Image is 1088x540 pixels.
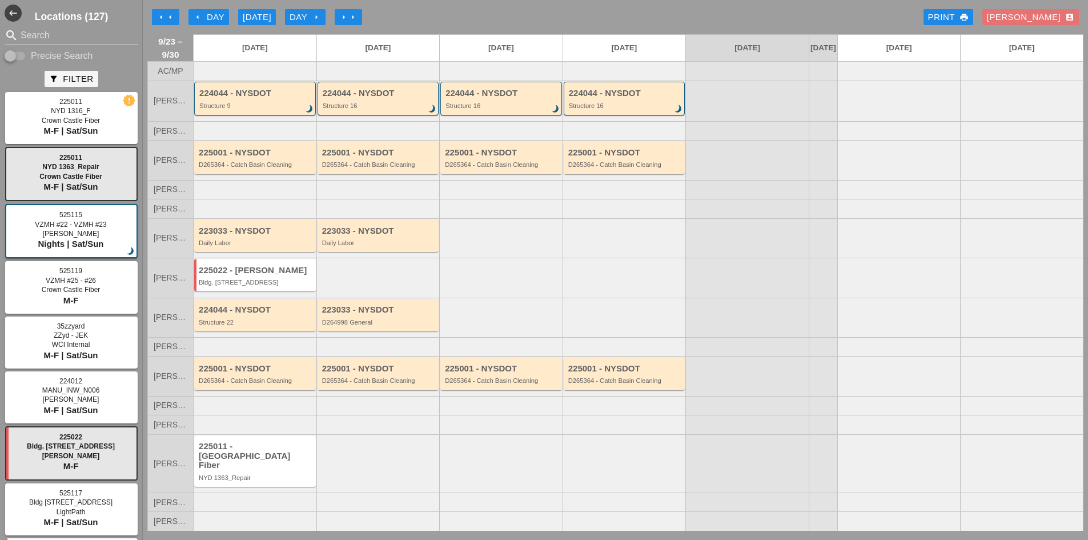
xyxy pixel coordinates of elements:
span: 525115 [59,211,82,219]
span: 225011 [59,98,82,106]
span: [PERSON_NAME] [43,230,99,238]
div: D265364 - Catch Basin Cleaning [199,161,313,168]
span: M-F | Sat/Sun [43,182,98,191]
div: 225001 - NYSDOT [322,148,436,158]
div: 225001 - NYSDOT [445,148,559,158]
i: west [5,5,22,22]
div: D265364 - Catch Basin Cleaning [322,377,436,384]
div: [PERSON_NAME] [987,11,1074,24]
div: 224044 - NYSDOT [199,89,312,98]
div: Day [193,11,224,24]
i: brightness_3 [125,245,137,258]
div: 224044 - NYSDOT [569,89,682,98]
span: 35zzyard [57,322,85,330]
div: Bldg. 130 5th Ave [199,279,313,286]
a: [DATE] [194,35,316,61]
div: Structure 9 [199,102,312,109]
span: [PERSON_NAME] [154,127,187,135]
div: Print [928,11,969,24]
span: NYD 1316_F [51,107,90,115]
div: Enable Precise search to match search terms exactly. [5,49,138,63]
span: WCI Internal [52,341,90,349]
div: Structure 16 [569,102,682,109]
a: [DATE] [961,35,1083,61]
span: M-F | Sat/Sun [43,517,98,527]
span: [PERSON_NAME] [42,452,100,460]
span: M-F [63,295,79,305]
i: new_releases [124,95,134,106]
span: M-F [63,461,79,471]
span: [PERSON_NAME] [154,156,187,165]
div: 225001 - NYSDOT [322,364,436,374]
div: D265364 - Catch Basin Cleaning [568,377,682,384]
div: Structure 16 [323,102,436,109]
span: [PERSON_NAME] [154,421,187,429]
a: [DATE] [686,35,809,61]
span: ZZyd - JEK [54,331,88,339]
span: Crown Castle Fiber [42,117,101,125]
div: Structure 22 [199,319,313,326]
i: account_box [1065,13,1074,22]
span: Bldg. [STREET_ADDRESS] [27,442,115,450]
span: [PERSON_NAME] [154,517,187,526]
div: Daily Labor [199,239,313,246]
span: [PERSON_NAME] [154,401,187,410]
span: LightPath [57,508,86,516]
div: 225001 - NYSDOT [568,364,682,374]
span: M-F | Sat/Sun [43,350,98,360]
div: 225011 - [GEOGRAPHIC_DATA] Fiber [199,442,313,470]
button: [PERSON_NAME] [982,9,1079,25]
span: Nights | Sat/Sun [38,239,103,249]
div: Structure 16 [445,102,559,109]
i: arrow_right [339,13,348,22]
div: Day [290,11,321,24]
div: 224044 - NYSDOT [323,89,436,98]
button: Move Back 1 Week [152,9,179,25]
label: Precise Search [31,50,93,62]
span: AC/MP [158,67,183,75]
div: 223033 - NYSDOT [322,305,436,315]
i: arrow_right [348,13,358,22]
span: MANU_INW_N006 [42,386,100,394]
button: Move Ahead 1 Week [335,9,362,25]
i: arrow_left [193,13,202,22]
button: Day [188,9,229,25]
div: 223033 - NYSDOT [322,226,436,236]
span: 225022 [59,433,82,441]
div: NYD 1363_Repair [199,474,313,481]
span: Crown Castle Fiber [39,173,102,181]
i: brightness_3 [672,103,685,115]
a: [DATE] [440,35,563,61]
div: Daily Labor [322,239,436,246]
a: [DATE] [317,35,440,61]
span: [PERSON_NAME] [154,205,187,213]
span: VZMH #22 - VZMH #23 [35,221,106,229]
i: brightness_3 [549,103,562,115]
span: [PERSON_NAME] [154,274,187,282]
span: 525117 [59,489,82,497]
span: Bldg [STREET_ADDRESS] [29,498,113,506]
span: 9/23 – 9/30 [154,35,187,61]
i: search [5,29,18,42]
span: [PERSON_NAME] [154,459,187,468]
span: 525119 [59,267,82,275]
div: D265364 - Catch Basin Cleaning [322,161,436,168]
input: Search [21,26,122,45]
span: VZMH #25 - #26 [46,277,96,285]
div: 224044 - NYSDOT [445,89,559,98]
span: [PERSON_NAME] [154,234,187,242]
a: Print [924,9,973,25]
i: arrow_left [156,13,166,22]
span: 224012 [59,377,82,385]
div: D265364 - Catch Basin Cleaning [199,377,313,384]
div: D265364 - Catch Basin Cleaning [568,161,682,168]
button: Day [285,9,326,25]
span: [PERSON_NAME] [154,372,187,381]
div: [DATE] [243,11,271,24]
button: [DATE] [238,9,276,25]
div: 225022 - [PERSON_NAME] [199,266,313,275]
span: M-F | Sat/Sun [43,126,98,135]
div: 223033 - NYSDOT [199,226,313,236]
div: D265364 - Catch Basin Cleaning [445,161,559,168]
span: [PERSON_NAME] [154,342,187,351]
